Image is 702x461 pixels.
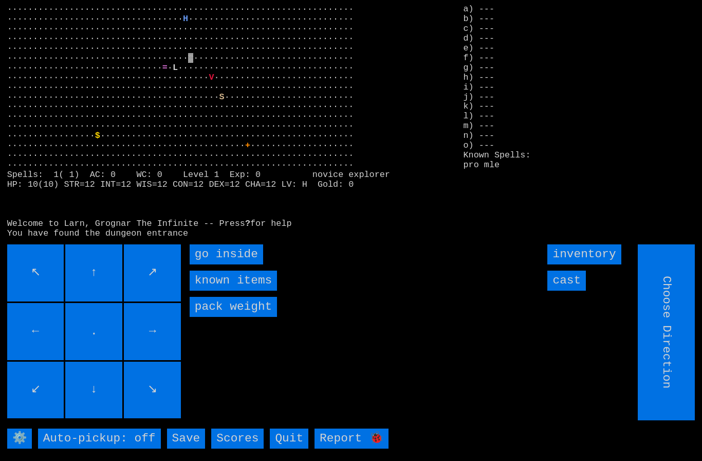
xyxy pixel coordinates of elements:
[65,244,122,302] input: ↑
[124,362,181,419] input: ↘
[464,5,695,143] stats: a) --- b) --- c) --- d) --- e) --- f) --- g) --- h) --- i) --- j) --- k) --- l) --- m) --- n) ---...
[38,429,161,449] input: Auto-pickup: off
[7,303,64,360] input: ←
[190,297,277,317] input: pack weight
[167,429,206,449] input: Save
[638,244,695,420] input: Choose Direction
[124,303,181,360] input: →
[7,362,64,419] input: ↙
[547,244,621,264] input: inventory
[315,429,389,449] input: Report 🐞
[245,140,250,150] font: +
[124,244,181,302] input: ↗
[209,73,214,82] font: V
[183,14,188,24] font: H
[7,429,32,449] input: ⚙️
[245,219,250,228] b: ?
[7,244,64,302] input: ↖
[211,429,264,449] input: Scores
[190,244,263,264] input: go inside
[547,271,586,291] input: cast
[65,362,122,419] input: ↓
[7,5,450,235] larn: ··································································· ·····························...
[95,131,100,140] font: $
[173,63,178,73] font: L
[65,303,122,360] input: .
[219,92,225,102] font: S
[162,63,168,73] font: =
[190,271,277,291] input: known items
[270,429,308,449] input: Quit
